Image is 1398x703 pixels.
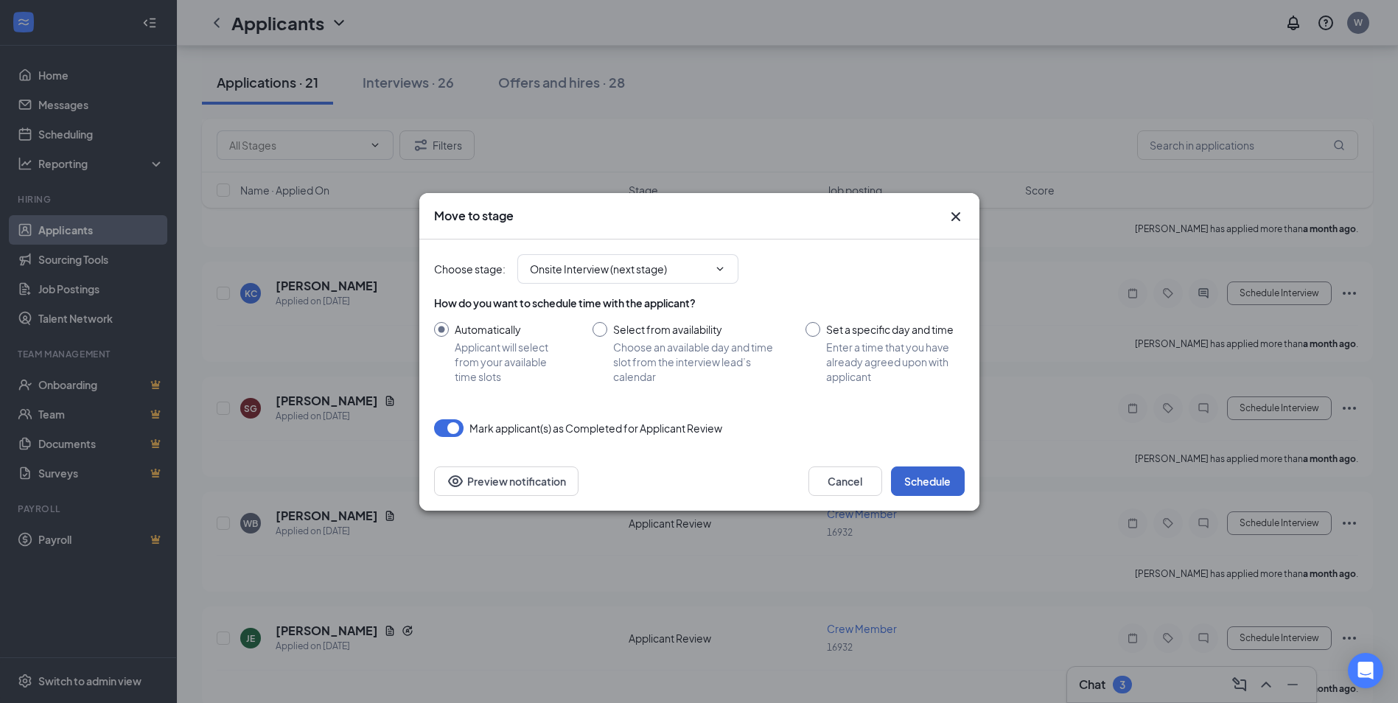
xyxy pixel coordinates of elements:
svg: ChevronDown [714,263,726,275]
span: Mark applicant(s) as Completed for Applicant Review [469,419,722,437]
span: Choose stage : [434,261,506,277]
button: Cancel [808,466,882,496]
svg: Cross [947,208,965,225]
div: Open Intercom Messenger [1348,653,1383,688]
button: Preview notificationEye [434,466,579,496]
button: Schedule [891,466,965,496]
button: Close [947,208,965,225]
div: How do you want to schedule time with the applicant? [434,295,965,310]
svg: Eye [447,472,464,490]
h3: Move to stage [434,208,514,224]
